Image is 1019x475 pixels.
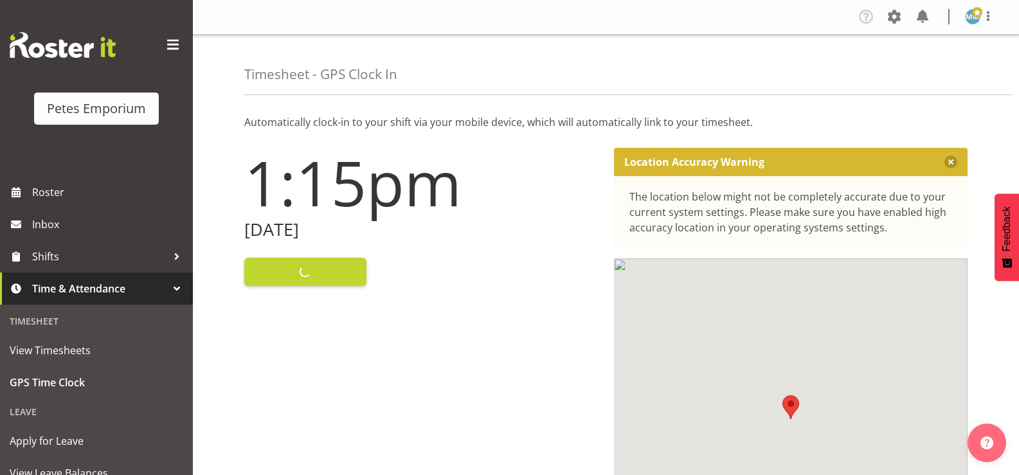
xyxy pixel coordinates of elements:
[47,99,146,118] div: Petes Emporium
[10,373,183,392] span: GPS Time Clock
[244,148,599,217] h1: 1:15pm
[1001,206,1013,251] span: Feedback
[3,334,190,366] a: View Timesheets
[980,436,993,449] img: help-xxl-2.png
[32,183,186,202] span: Roster
[995,193,1019,281] button: Feedback - Show survey
[3,308,190,334] div: Timesheet
[965,9,980,24] img: mandy-mosley3858.jpg
[629,189,953,235] div: The location below might not be completely accurate due to your current system settings. Please m...
[244,114,968,130] p: Automatically clock-in to your shift via your mobile device, which will automatically link to you...
[3,399,190,425] div: Leave
[624,156,764,168] p: Location Accuracy Warning
[10,341,183,360] span: View Timesheets
[32,247,167,266] span: Shifts
[10,431,183,451] span: Apply for Leave
[32,215,186,234] span: Inbox
[32,279,167,298] span: Time & Attendance
[244,67,397,82] h4: Timesheet - GPS Clock In
[3,366,190,399] a: GPS Time Clock
[244,220,599,240] h2: [DATE]
[944,156,957,168] button: Close message
[10,32,116,58] img: Rosterit website logo
[3,425,190,457] a: Apply for Leave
